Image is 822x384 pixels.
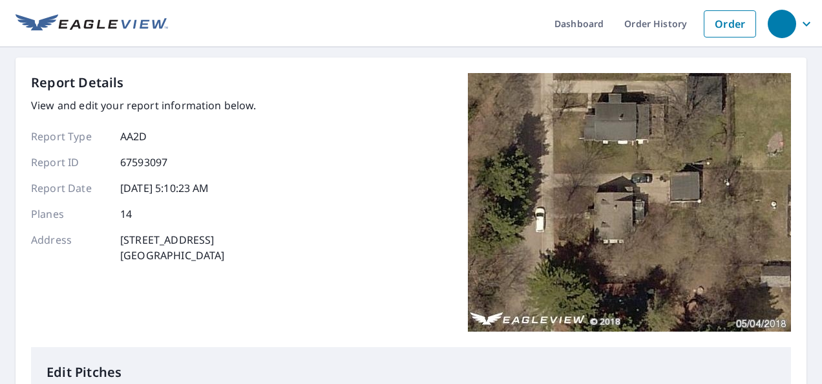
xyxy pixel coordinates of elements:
[704,10,756,37] a: Order
[120,180,209,196] p: [DATE] 5:10:23 AM
[120,155,167,170] p: 67593097
[120,232,225,263] p: [STREET_ADDRESS] [GEOGRAPHIC_DATA]
[31,73,124,92] p: Report Details
[47,363,775,382] p: Edit Pitches
[31,98,257,113] p: View and edit your report information below.
[468,73,791,332] img: Top image
[31,129,109,144] p: Report Type
[120,129,147,144] p: AA2D
[31,155,109,170] p: Report ID
[120,206,132,222] p: 14
[31,232,109,263] p: Address
[31,180,109,196] p: Report Date
[31,206,109,222] p: Planes
[16,14,168,34] img: EV Logo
